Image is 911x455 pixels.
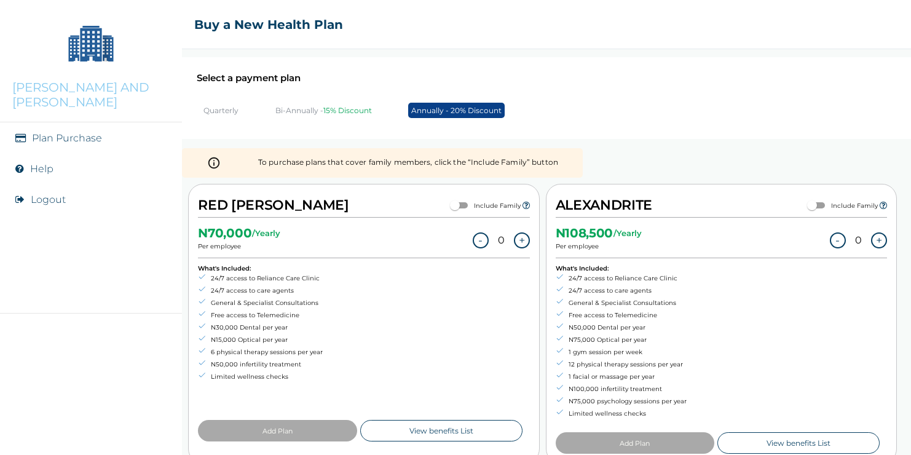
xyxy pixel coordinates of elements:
[408,103,505,118] p: Annually - 20% Discount
[830,232,846,248] button: -
[498,234,505,246] p: 0
[855,234,862,246] p: 0
[514,232,530,248] button: +
[203,106,239,115] p: Quarterly
[198,371,323,383] li: Limited wellness checks
[831,202,878,210] label: Include Family
[613,228,642,238] p: / Yearly
[556,383,687,395] li: N100,000 infertility treatment
[12,424,170,443] img: RelianceHMO's Logo
[198,322,323,334] li: N30,000 Dental per year
[871,232,887,248] button: +
[198,194,349,217] h2: RED [PERSON_NAME]
[198,297,323,309] li: General & Specialist Consultations
[198,230,251,236] h2: N 70,000
[252,228,280,238] p: / Yearly
[474,202,521,210] label: Include Family
[556,194,652,217] h2: ALEXANDRITE
[556,272,687,285] li: 24/7 access to Reliance Care Clinic
[275,106,372,115] p: Bi-Annually -
[198,420,357,441] button: Add Plan
[198,272,323,285] li: 24/7 access to Reliance Care Clinic
[198,358,323,371] li: N50,000 infertility treatment
[556,264,687,272] p: What's Included:
[198,334,323,346] li: N15,000 Optical per year
[556,230,613,236] h2: N 108,500
[12,80,170,109] p: [PERSON_NAME] AND [PERSON_NAME]
[556,322,687,334] li: N50,000 Dental per year
[198,346,323,358] li: 6 physical therapy sessions per year
[556,408,687,420] li: Limited wellness checks
[473,232,489,248] button: -
[556,334,687,346] li: N75,000 Optical per year
[198,285,323,297] li: 24/7 access to care agents
[198,264,323,272] p: What's Included:
[360,420,523,441] a: View benefits List
[523,201,530,210] i: Let employees add up to 5 family members, including spouse and children, to their health plans.
[556,285,687,297] li: 24/7 access to care agents
[198,309,323,322] li: Free access to Telemedicine
[556,432,715,454] button: Add Plan
[323,106,372,115] span: 15% Discount
[60,12,122,74] img: Company
[556,358,687,371] li: 12 physical therapy sessions per year
[556,371,687,383] li: 1 facial or massage per year
[556,395,687,408] li: N75,000 psychology sessions per year
[31,194,66,205] button: Logout
[197,72,896,84] h2: Select a payment plan
[258,152,558,174] div: To purchase plans that cover family members, click the “Include Family” button
[556,309,687,322] li: Free access to Telemedicine
[556,297,687,309] li: General & Specialist Consultations
[30,163,53,175] a: Help
[717,432,880,454] a: View benefits List
[32,132,102,144] a: Plan Purchase
[880,201,887,210] i: Let employees add up to 5 family members, including spouse and children, to their health plans.
[194,17,343,32] h2: Buy a New Health Plan
[556,346,687,358] li: 1 gym session per week
[198,224,280,250] div: Per employee
[556,224,642,250] div: Per employee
